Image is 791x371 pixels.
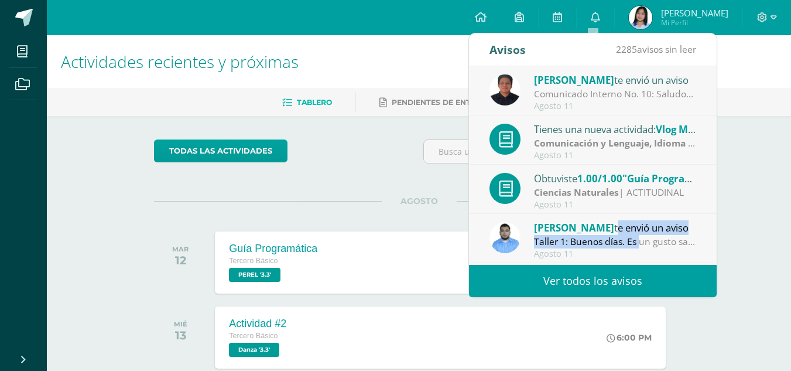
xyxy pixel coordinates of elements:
span: "Guía Programática" [622,172,722,185]
div: Actividad #2 [229,318,286,330]
span: AGOSTO [382,196,457,206]
span: PEREL '3.3' [229,268,280,282]
div: Taller 1: Buenos días. Es un gusto saludarles. Se ha subido a la plataforma el primer taller de l... [534,235,697,249]
div: Agosto 11 [534,249,697,259]
div: 12 [172,253,189,267]
strong: Comunicación y Lenguaje, Idioma Extranjero [534,137,736,149]
a: todas las Actividades [154,139,287,162]
img: eff8bfa388aef6dbf44d967f8e9a2edc.png [489,74,521,105]
span: Danza '3.3' [229,343,279,357]
img: 54ea75c2c4af8710d6093b43030d56ea.png [489,222,521,253]
span: [PERSON_NAME] [534,73,614,87]
div: te envió un aviso [534,72,697,87]
div: Guía Programática [229,243,317,255]
div: MIÉ [174,320,187,328]
span: Mi Perfil [661,18,728,28]
div: | ACTITUDINAL [534,186,697,199]
div: Tienes una nueva actividad: [534,121,697,137]
div: Agosto 11 [534,101,697,111]
div: Agosto 11 [534,200,697,210]
div: MAR [172,245,189,253]
span: [PERSON_NAME] [661,7,728,19]
div: Obtuviste en [534,171,697,186]
a: Pendientes de entrega [379,93,492,112]
img: 3c33bddb93e278117959b867f761317d.png [629,6,652,29]
span: 2285 [616,43,637,56]
div: Agosto 11 [534,151,697,161]
span: Actividades recientes y próximas [61,50,299,73]
span: 1.00/1.00 [577,172,622,185]
div: te envió un aviso [534,220,697,235]
a: Tablero [282,93,332,112]
div: 13 [174,328,187,342]
span: Tercero Básico [229,332,278,340]
span: Pendientes de entrega [392,98,492,107]
div: Comunicado Interno No. 10: Saludos Cordiales, Por este medio se hace notificación electrónica del... [534,87,697,101]
div: 6:00 PM [607,332,652,343]
div: | PROCEDIMENTAL [534,137,697,150]
strong: Ciencias Naturales [534,186,619,199]
span: [PERSON_NAME] [534,221,614,234]
span: Tablero [297,98,332,107]
span: Vlog My friend habilities [656,122,774,136]
a: Ver todos los avisos [469,265,717,297]
span: Tercero Básico [229,257,278,265]
input: Busca una actividad próxima aquí... [424,140,683,163]
span: avisos sin leer [616,43,696,56]
div: Avisos [489,33,526,66]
